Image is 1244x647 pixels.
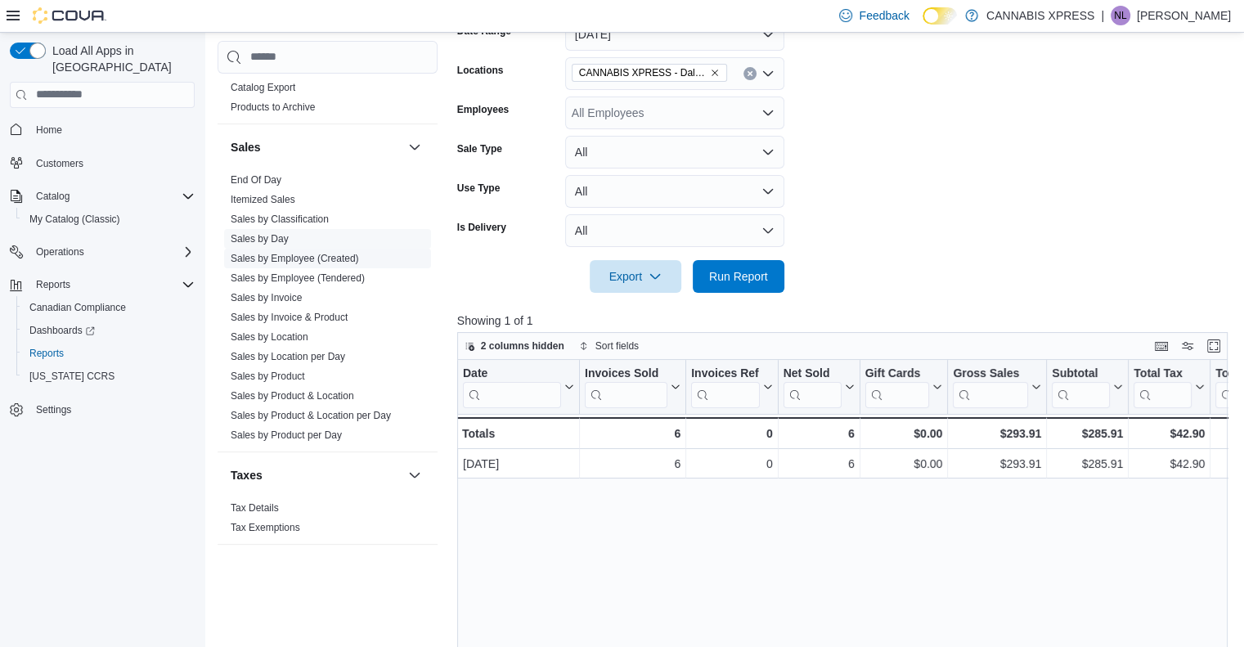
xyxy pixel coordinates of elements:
button: Catalog [3,185,201,208]
label: Is Delivery [457,221,506,234]
div: 6 [783,424,854,443]
img: Cova [33,7,106,24]
span: Canadian Compliance [23,298,195,317]
span: Catalog [36,190,70,203]
span: CANNABIS XPRESS - Dalhousie (William Street) [572,64,727,82]
a: Sales by Product & Location [231,390,354,402]
input: Dark Mode [923,7,957,25]
button: Display options [1178,336,1197,356]
span: Reports [36,278,70,291]
button: Taxes [231,467,402,483]
div: 0 [691,454,772,474]
div: Net Sold [783,366,841,381]
button: Customers [3,151,201,175]
button: Keyboard shortcuts [1152,336,1171,356]
p: | [1101,6,1104,25]
button: Clear input [743,67,757,80]
span: [US_STATE] CCRS [29,370,115,383]
span: My Catalog (Classic) [29,213,120,226]
button: All [565,214,784,247]
span: Load All Apps in [GEOGRAPHIC_DATA] [46,43,195,75]
div: Total Tax [1134,366,1192,381]
span: Sales by Location per Day [231,350,345,363]
div: $0.00 [865,424,942,443]
div: $285.91 [1052,454,1123,474]
span: Products to Archive [231,101,315,114]
span: Home [36,124,62,137]
span: Sales by Product & Location per Day [231,409,391,422]
span: Tax Details [231,501,279,514]
a: Home [29,120,69,140]
button: Invoices Ref [691,366,772,407]
button: Total Tax [1134,366,1205,407]
button: My Catalog (Classic) [16,208,201,231]
a: Sales by Product per Day [231,429,342,441]
span: Canadian Compliance [29,301,126,314]
span: Sales by Classification [231,213,329,226]
label: Employees [457,103,509,116]
span: NL [1114,6,1126,25]
span: Export [600,260,671,293]
button: Home [3,118,201,142]
a: My Catalog (Classic) [23,209,127,229]
div: Net Sold [783,366,841,407]
span: My Catalog (Classic) [23,209,195,229]
span: Customers [29,153,195,173]
a: Sales by Location per Day [231,351,345,362]
button: All [565,175,784,208]
div: [DATE] [463,454,574,474]
span: Sort fields [595,339,639,353]
a: Products to Archive [231,101,315,113]
div: 0 [691,424,772,443]
span: Run Report [709,268,768,285]
div: $42.90 [1134,424,1205,443]
div: Taxes [218,498,438,544]
div: Gross Sales [953,366,1028,407]
button: Remove CANNABIS XPRESS - Dalhousie (William Street) from selection in this group [710,68,720,78]
span: Washington CCRS [23,366,195,386]
div: 6 [585,424,680,443]
span: Dashboards [29,324,95,337]
a: Sales by Location [231,331,308,343]
button: Operations [29,242,91,262]
a: Sales by Day [231,233,289,245]
p: [PERSON_NAME] [1137,6,1231,25]
button: 2 columns hidden [458,336,571,356]
a: Sales by Product & Location per Day [231,410,391,421]
div: Invoices Sold [585,366,667,407]
a: Dashboards [23,321,101,340]
button: Open list of options [761,106,775,119]
span: Sales by Location [231,330,308,344]
button: Reports [16,342,201,365]
span: Sales by Product [231,370,305,383]
div: Gift Card Sales [865,366,929,407]
div: Invoices Ref [691,366,759,381]
p: CANNABIS XPRESS [986,6,1094,25]
span: Tax Exemptions [231,521,300,534]
a: Reports [23,344,70,363]
span: Sales by Product per Day [231,429,342,442]
a: End Of Day [231,174,281,186]
div: $42.90 [1134,454,1205,474]
a: Dashboards [16,319,201,342]
button: Gross Sales [953,366,1041,407]
button: Run Report [693,260,784,293]
span: Sales by Invoice [231,291,302,304]
button: Net Sold [783,366,854,407]
div: Products [218,78,438,124]
div: $0.00 [865,454,943,474]
button: Catalog [29,186,76,206]
span: Settings [29,399,195,420]
span: Sales by Day [231,232,289,245]
button: Sales [231,139,402,155]
span: Itemized Sales [231,193,295,206]
a: Settings [29,400,78,420]
div: $293.91 [953,424,1041,443]
div: $293.91 [953,454,1041,474]
button: Enter fullscreen [1204,336,1224,356]
div: Gift Cards [865,366,929,381]
a: Sales by Invoice & Product [231,312,348,323]
div: $285.91 [1052,424,1123,443]
a: Catalog Export [231,82,295,93]
button: [US_STATE] CCRS [16,365,201,388]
